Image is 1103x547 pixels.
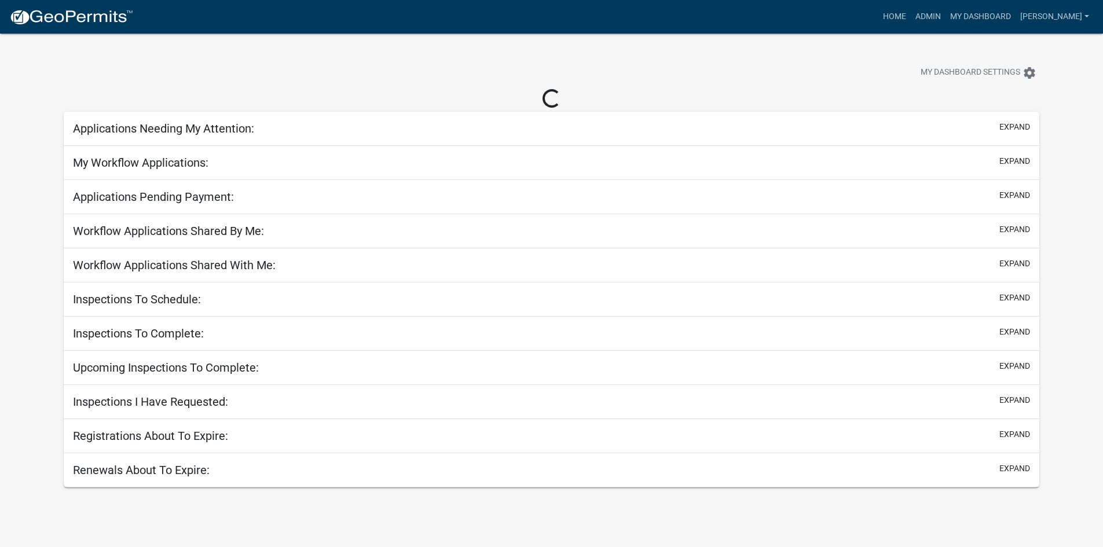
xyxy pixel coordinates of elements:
[999,155,1030,167] button: expand
[73,326,204,340] h5: Inspections To Complete:
[999,189,1030,201] button: expand
[921,66,1020,80] span: My Dashboard Settings
[999,360,1030,372] button: expand
[878,6,911,28] a: Home
[1023,66,1036,80] i: settings
[999,292,1030,304] button: expand
[999,258,1030,270] button: expand
[999,223,1030,236] button: expand
[911,6,946,28] a: Admin
[73,190,234,204] h5: Applications Pending Payment:
[73,292,201,306] h5: Inspections To Schedule:
[73,122,254,135] h5: Applications Needing My Attention:
[911,61,1046,84] button: My Dashboard Settingssettings
[73,361,259,375] h5: Upcoming Inspections To Complete:
[999,462,1030,475] button: expand
[946,6,1016,28] a: My Dashboard
[999,428,1030,440] button: expand
[999,121,1030,133] button: expand
[73,258,276,272] h5: Workflow Applications Shared With Me:
[73,429,228,443] h5: Registrations About To Expire:
[73,156,208,170] h5: My Workflow Applications:
[73,463,210,477] h5: Renewals About To Expire:
[999,326,1030,338] button: expand
[999,394,1030,406] button: expand
[73,395,228,409] h5: Inspections I Have Requested:
[1016,6,1094,28] a: [PERSON_NAME]
[73,224,264,238] h5: Workflow Applications Shared By Me:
